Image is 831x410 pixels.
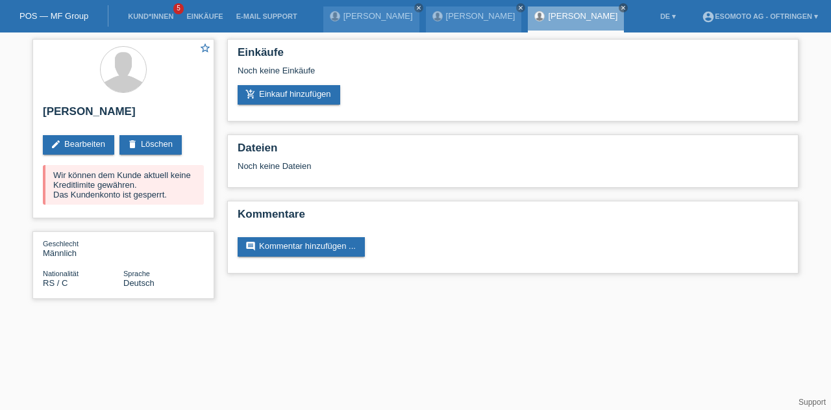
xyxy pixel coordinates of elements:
[123,270,150,277] span: Sprache
[199,42,211,56] a: star_border
[230,12,304,20] a: E-Mail Support
[43,165,204,205] div: Wir können dem Kunde aktuell keine Kreditlimite gewähren. Das Kundenkonto ist gesperrt.
[516,3,525,12] a: close
[620,5,626,11] i: close
[415,5,422,11] i: close
[199,42,211,54] i: star_border
[238,208,788,227] h2: Kommentare
[43,278,68,288] span: Serbien / C / 11.03.2007
[619,3,628,12] a: close
[43,270,79,277] span: Nationalität
[245,89,256,99] i: add_shopping_cart
[173,3,184,14] span: 5
[19,11,88,21] a: POS — MF Group
[245,241,256,251] i: comment
[517,5,524,11] i: close
[121,12,180,20] a: Kund*innen
[446,11,515,21] a: [PERSON_NAME]
[119,135,182,155] a: deleteLöschen
[238,66,788,85] div: Noch keine Einkäufe
[180,12,229,20] a: Einkäufe
[238,46,788,66] h2: Einkäufe
[238,161,634,171] div: Noch keine Dateien
[343,11,413,21] a: [PERSON_NAME]
[702,10,715,23] i: account_circle
[51,139,61,149] i: edit
[414,3,423,12] a: close
[654,12,682,20] a: DE ▾
[238,142,788,161] h2: Dateien
[43,238,123,258] div: Männlich
[238,237,365,257] a: commentKommentar hinzufügen ...
[43,135,114,155] a: editBearbeiten
[123,278,155,288] span: Deutsch
[43,240,79,248] span: Geschlecht
[548,11,617,21] a: [PERSON_NAME]
[799,398,826,407] a: Support
[238,85,340,105] a: add_shopping_cartEinkauf hinzufügen
[695,12,825,20] a: account_circleEsomoto AG - Oftringen ▾
[43,105,204,125] h2: [PERSON_NAME]
[127,139,138,149] i: delete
